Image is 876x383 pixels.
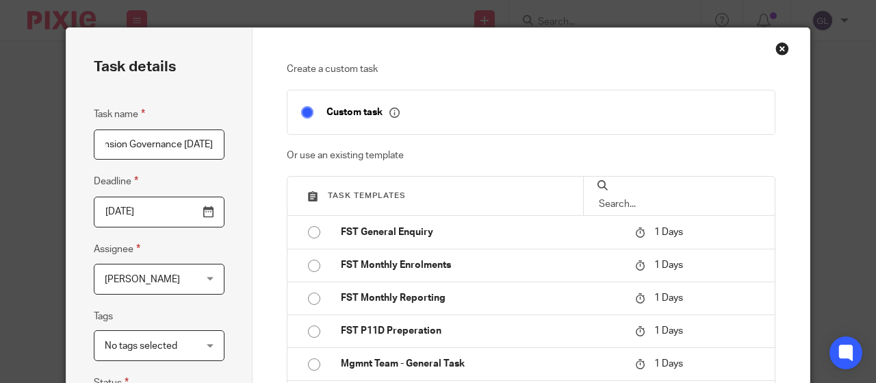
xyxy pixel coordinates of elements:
input: Search... [597,197,761,212]
p: FST P11D Preperation [341,324,622,338]
p: Create a custom task [287,62,776,76]
span: 1 Days [654,359,683,369]
label: Tags [94,310,113,323]
label: Assignee [94,241,140,257]
span: 1 Days [654,227,683,237]
p: Custom task [326,106,400,119]
input: Task name [94,129,224,160]
div: Close this dialog window [775,42,789,55]
p: Or use an existing template [287,149,776,162]
span: Task templates [328,192,406,199]
label: Deadline [94,173,138,189]
span: 1 Days [654,326,683,336]
p: Mgmnt Team - General Task [341,357,622,371]
span: No tags selected [105,341,177,351]
label: Task name [94,106,145,122]
span: [PERSON_NAME] [105,275,180,284]
h2: Task details [94,55,176,79]
p: FST Monthly Reporting [341,291,622,305]
span: 1 Days [654,260,683,270]
input: Pick a date [94,197,224,227]
p: FST Monthly Enrolments [341,258,622,272]
span: 1 Days [654,293,683,303]
p: FST General Enquiry [341,225,622,239]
